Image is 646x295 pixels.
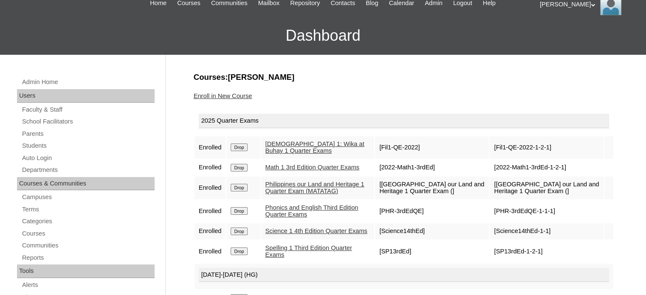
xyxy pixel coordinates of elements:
[265,140,364,155] a: [DEMOGRAPHIC_DATA] 1: Wika at Buhay 1 Quarter Exams
[195,160,226,176] td: Enrolled
[375,136,489,159] td: [Fil1-QE-2022]
[231,207,247,215] input: Drop
[17,177,155,191] div: Courses & Communities
[231,164,247,171] input: Drop
[231,184,247,191] input: Drop
[195,240,226,263] td: Enrolled
[21,280,155,290] a: Alerts
[490,160,604,176] td: [2022-Math1-3rdEd-1-2-1]
[199,114,609,128] div: 2025 Quarter Exams
[21,165,155,175] a: Departments
[4,17,642,55] h3: Dashboard
[21,216,155,227] a: Categories
[375,177,489,199] td: [[GEOGRAPHIC_DATA] our Land and Heritage 1 Quarter Exam (]
[490,177,604,199] td: [[GEOGRAPHIC_DATA] our Land and Heritage 1 Quarter Exam (]
[21,77,155,87] a: Admin Home
[490,200,604,222] td: [PHR-3rdEdQE-1-1-1]
[265,181,364,195] a: Philippines our Land and Heritage 1 Quarter Exam (MATATAG)
[21,104,155,115] a: Faculty & Staff
[195,177,226,199] td: Enrolled
[375,223,489,239] td: [Science14thEd]
[21,192,155,202] a: Campuses
[21,204,155,215] a: Terms
[375,200,489,222] td: [PHR-3rdEdQE]
[231,143,247,151] input: Drop
[195,136,226,159] td: Enrolled
[375,160,489,176] td: [2022-Math1-3rdEd]
[265,244,352,258] a: Spelling 1 Third Edition Quarter Exams
[199,268,609,282] div: [DATE]-[DATE] (HG)
[21,240,155,251] a: Communities
[195,223,226,239] td: Enrolled
[490,136,604,159] td: [Fil1-QE-2022-1-2-1]
[265,228,367,234] a: Science 1 4th Edition Quarter Exams
[375,240,489,263] td: [SP13rdEd]
[17,89,155,103] div: Users
[194,93,252,99] a: Enroll in New Course
[231,247,247,255] input: Drop
[21,129,155,139] a: Parents
[17,264,155,278] div: Tools
[21,253,155,263] a: Reports
[490,223,604,239] td: [Science14thEd-1-1]
[21,228,155,239] a: Courses
[490,240,604,263] td: [SP13rdEd-1-2-1]
[231,228,247,235] input: Drop
[195,200,226,222] td: Enrolled
[21,116,155,127] a: School Facilitators
[21,153,155,163] a: Auto Login
[265,204,358,218] a: Phonics and English Third Edition Quarter Exams
[265,164,360,171] a: Math 1 3rd Edition Quarter Exams
[21,140,155,151] a: Students
[194,72,614,83] h3: Courses:[PERSON_NAME]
